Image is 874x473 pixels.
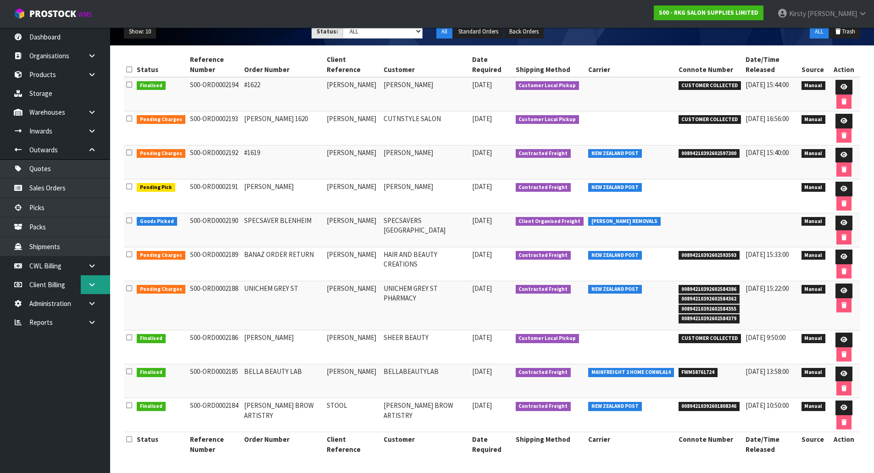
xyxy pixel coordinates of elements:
[381,145,470,179] td: [PERSON_NAME]
[829,24,860,39] button: Trash
[516,149,571,158] span: Contracted Freight
[516,285,571,294] span: Contracted Freight
[472,80,492,89] span: [DATE]
[29,8,76,20] span: ProStock
[78,10,92,19] small: WMS
[679,368,718,377] span: FWM58761724
[381,52,470,77] th: Customer
[472,333,492,342] span: [DATE]
[746,114,789,123] span: [DATE] 16:56:00
[654,6,763,20] a: S00 - RKG SALON SUPPLIES LIMITED
[188,52,242,77] th: Reference Number
[802,81,826,90] span: Manual
[137,285,185,294] span: Pending Charges
[799,52,828,77] th: Source
[472,367,492,376] span: [DATE]
[381,111,470,145] td: CUTNSTYLE SALON
[137,149,185,158] span: Pending Charges
[242,247,324,281] td: BANAZ ORDER RETURN
[242,77,324,111] td: #1622
[746,148,789,157] span: [DATE] 15:40:00
[137,81,166,90] span: Finalised
[242,281,324,330] td: UNICHEM GREY ST
[470,432,513,456] th: Date Required
[324,145,381,179] td: [PERSON_NAME]
[802,183,826,192] span: Manual
[137,217,177,226] span: Goods Picked
[588,183,642,192] span: NEW ZEALAND POST
[659,9,758,17] strong: S00 - RKG SALON SUPPLIES LIMITED
[324,398,381,432] td: STOOL
[802,217,826,226] span: Manual
[802,285,826,294] span: Manual
[802,115,826,124] span: Manual
[137,402,166,411] span: Finalised
[188,213,242,247] td: S00-ORD0002190
[381,77,470,111] td: [PERSON_NAME]
[516,402,571,411] span: Contracted Freight
[472,148,492,157] span: [DATE]
[799,432,828,456] th: Source
[746,250,789,259] span: [DATE] 15:33:00
[324,247,381,281] td: [PERSON_NAME]
[789,9,806,18] span: Kirsty
[242,213,324,247] td: SPECSAVER BLENHEIM
[188,281,242,330] td: S00-ORD0002188
[381,398,470,432] td: [PERSON_NAME] BROW ARTISTRY
[588,285,642,294] span: NEW ZEALAND POST
[188,364,242,398] td: S00-ORD0002185
[381,179,470,213] td: [PERSON_NAME]
[586,432,676,456] th: Carrier
[242,52,324,77] th: Order Number
[516,115,579,124] span: Customer Local Pickup
[472,284,492,293] span: [DATE]
[381,364,470,398] td: BELLABEAUTYLAB
[828,432,860,456] th: Action
[14,8,25,19] img: cube-alt.png
[802,402,826,411] span: Manual
[188,77,242,111] td: S00-ORD0002194
[679,285,740,294] span: 00894210392602584386
[324,432,381,456] th: Client Reference
[242,432,324,456] th: Order Number
[324,330,381,364] td: [PERSON_NAME]
[188,179,242,213] td: S00-ORD0002191
[679,305,740,314] span: 00894210392602584355
[324,281,381,330] td: [PERSON_NAME]
[324,179,381,213] td: [PERSON_NAME]
[802,149,826,158] span: Manual
[516,81,579,90] span: Customer Local Pickup
[242,398,324,432] td: [PERSON_NAME] BROW ARTISTRY
[810,24,829,39] button: ALL
[188,145,242,179] td: S00-ORD0002192
[472,216,492,225] span: [DATE]
[137,183,175,192] span: Pending Pick
[676,432,744,456] th: Connote Number
[137,334,166,343] span: Finalised
[381,281,470,330] td: UNICHEM GREY ST PHARMACY
[588,368,674,377] span: MAINFREIGHT 2 HOME CONWLA14
[679,402,740,411] span: 00894210392601808346
[513,432,586,456] th: Shipping Method
[516,217,584,226] span: Client Organised Freight
[472,401,492,410] span: [DATE]
[586,52,676,77] th: Carrier
[807,9,857,18] span: [PERSON_NAME]
[746,367,789,376] span: [DATE] 13:58:00
[124,24,156,39] button: Show: 10
[324,213,381,247] td: [PERSON_NAME]
[381,432,470,456] th: Customer
[746,401,789,410] span: [DATE] 10:50:00
[588,217,661,226] span: [PERSON_NAME] REMOVALS
[188,398,242,432] td: S00-ORD0002184
[679,295,740,304] span: 00894210392602584362
[802,251,826,260] span: Manual
[134,52,188,77] th: Status
[188,111,242,145] td: S00-ORD0002193
[516,334,579,343] span: Customer Local Pickup
[588,251,642,260] span: NEW ZEALAND POST
[134,432,188,456] th: Status
[472,114,492,123] span: [DATE]
[802,334,826,343] span: Manual
[588,149,642,158] span: NEW ZEALAND POST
